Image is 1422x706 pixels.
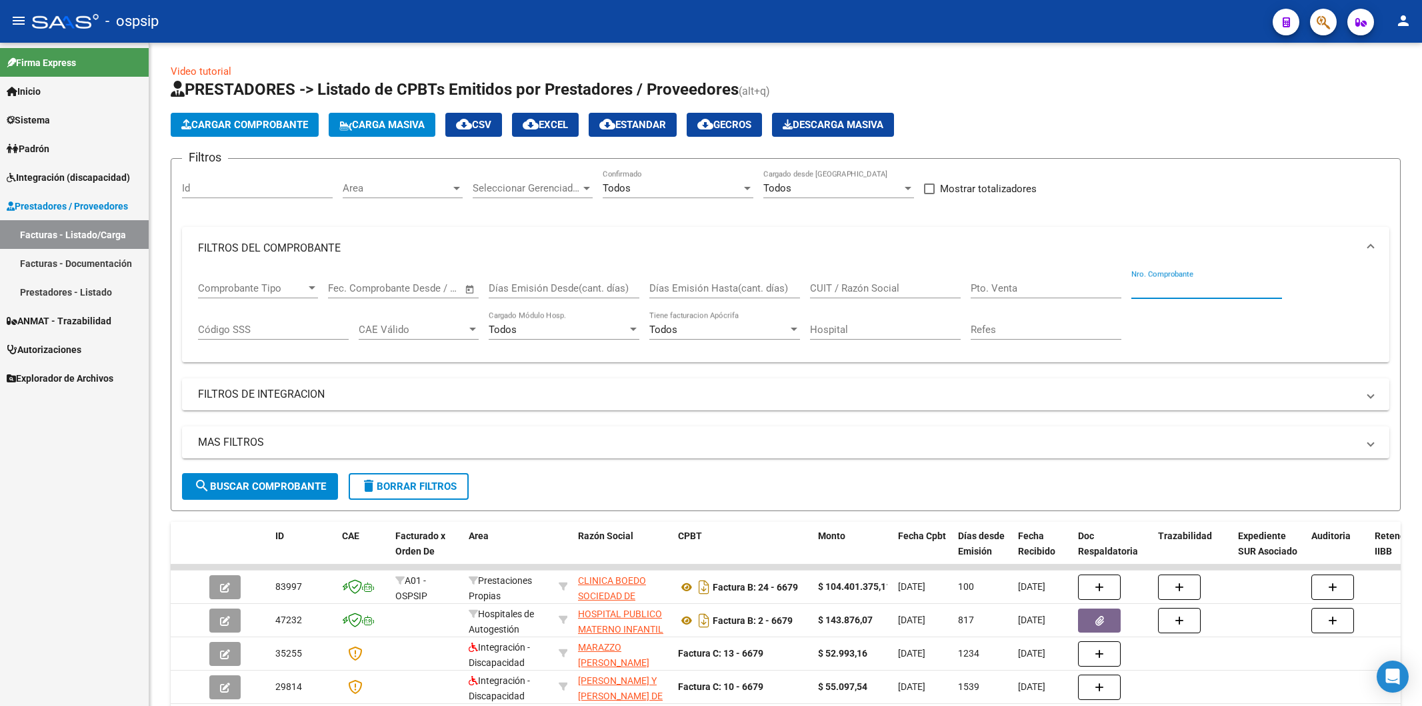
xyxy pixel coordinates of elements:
span: - ospsip [105,7,159,36]
span: Integración - Discapacidad [469,675,530,701]
span: ID [275,531,284,541]
datatable-header-cell: Fecha Cpbt [893,522,953,581]
button: EXCEL [512,113,579,137]
span: Retencion IIBB [1375,531,1418,557]
a: Video tutorial [171,65,231,77]
input: Fecha fin [394,282,459,294]
span: Razón Social [578,531,633,541]
span: [DATE] [1018,615,1045,625]
span: MARAZZO [PERSON_NAME][US_STATE] [578,642,649,683]
strong: $ 104.401.375,11 [818,581,891,592]
span: Sistema [7,113,50,127]
span: Monto [818,531,845,541]
mat-expansion-panel-header: FILTROS DE INTEGRACION [182,378,1389,410]
span: Gecros [697,119,751,131]
span: Area [343,182,451,194]
div: 30711560099 [578,607,667,635]
span: CPBT [678,531,702,541]
span: [DATE] [898,581,925,592]
i: Descargar documento [695,610,713,631]
i: Descargar documento [695,577,713,598]
span: Borrar Filtros [361,480,457,492]
mat-icon: delete [361,478,377,494]
span: Integración (discapacidad) [7,170,130,185]
strong: $ 52.993,16 [818,648,867,659]
span: 1539 [958,681,979,692]
span: Prestaciones Propias [469,575,532,601]
datatable-header-cell: CAE [337,522,390,581]
mat-icon: search [194,478,210,494]
span: Facturado x Orden De [395,531,445,557]
span: [DATE] [898,615,925,625]
span: Padrón [7,141,49,156]
mat-icon: cloud_download [523,116,539,132]
span: EXCEL [523,119,568,131]
app-download-masive: Descarga masiva de comprobantes (adjuntos) [772,113,894,137]
span: CAE Válido [359,324,467,336]
span: Hospitales de Autogestión [469,609,534,635]
datatable-header-cell: Monto [813,522,893,581]
button: Open calendar [463,282,478,297]
datatable-header-cell: Días desde Emisión [953,522,1013,581]
span: Doc Respaldatoria [1078,531,1138,557]
span: Inicio [7,84,41,99]
span: Todos [489,324,517,336]
button: Gecros [687,113,762,137]
button: Estandar [589,113,677,137]
mat-panel-title: FILTROS DEL COMPROBANTE [198,241,1357,256]
span: Todos [649,324,677,336]
span: 1234 [958,648,979,659]
span: Todos [603,182,631,194]
datatable-header-cell: Doc Respaldatoria [1073,522,1153,581]
mat-panel-title: MAS FILTROS [198,435,1357,450]
span: CSV [456,119,491,131]
span: Trazabilidad [1158,531,1212,541]
button: Carga Masiva [329,113,435,137]
span: 35255 [275,648,302,659]
div: Open Intercom Messenger [1377,661,1409,693]
div: FILTROS DEL COMPROBANTE [182,270,1389,363]
strong: Factura C: 10 - 6679 [678,681,763,692]
span: Cargar Comprobante [181,119,308,131]
datatable-header-cell: Razón Social [573,522,673,581]
span: Seleccionar Gerenciador [473,182,581,194]
datatable-header-cell: Trazabilidad [1153,522,1233,581]
span: 817 [958,615,974,625]
div: 27037493266 [578,640,667,668]
button: Cargar Comprobante [171,113,319,137]
button: Descarga Masiva [772,113,894,137]
span: Fecha Cpbt [898,531,946,541]
strong: $ 143.876,07 [818,615,873,625]
span: 83997 [275,581,302,592]
div: 30546173646 [578,573,667,601]
datatable-header-cell: Area [463,522,553,581]
span: CLINICA BOEDO SOCIEDAD DE RESPONSABILIDAD LIMITADA [578,575,660,631]
div: 30708243880 [578,673,667,701]
span: [DATE] [1018,648,1045,659]
span: Estandar [599,119,666,131]
mat-icon: menu [11,13,27,29]
span: Días desde Emisión [958,531,1005,557]
mat-icon: person [1395,13,1411,29]
datatable-header-cell: Facturado x Orden De [390,522,463,581]
strong: Factura C: 13 - 6679 [678,648,763,659]
datatable-header-cell: CPBT [673,522,813,581]
span: ANMAT - Trazabilidad [7,314,111,328]
span: 29814 [275,681,302,692]
span: Autorizaciones [7,342,81,357]
span: CAE [342,531,359,541]
datatable-header-cell: ID [270,522,337,581]
strong: $ 55.097,54 [818,681,867,692]
button: Buscar Comprobante [182,473,338,500]
span: [DATE] [1018,581,1045,592]
h3: Filtros [182,148,228,167]
span: (alt+q) [739,85,770,97]
datatable-header-cell: Auditoria [1306,522,1369,581]
span: Descarga Masiva [783,119,883,131]
strong: Factura B: 2 - 6679 [713,615,793,626]
span: Integración - Discapacidad [469,642,530,668]
span: Comprobante Tipo [198,282,306,294]
span: HOSPITAL PUBLICO MATERNO INFANTIL SOCIEDAD DEL ESTADO [578,609,663,665]
span: Firma Express [7,55,76,70]
span: 47232 [275,615,302,625]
